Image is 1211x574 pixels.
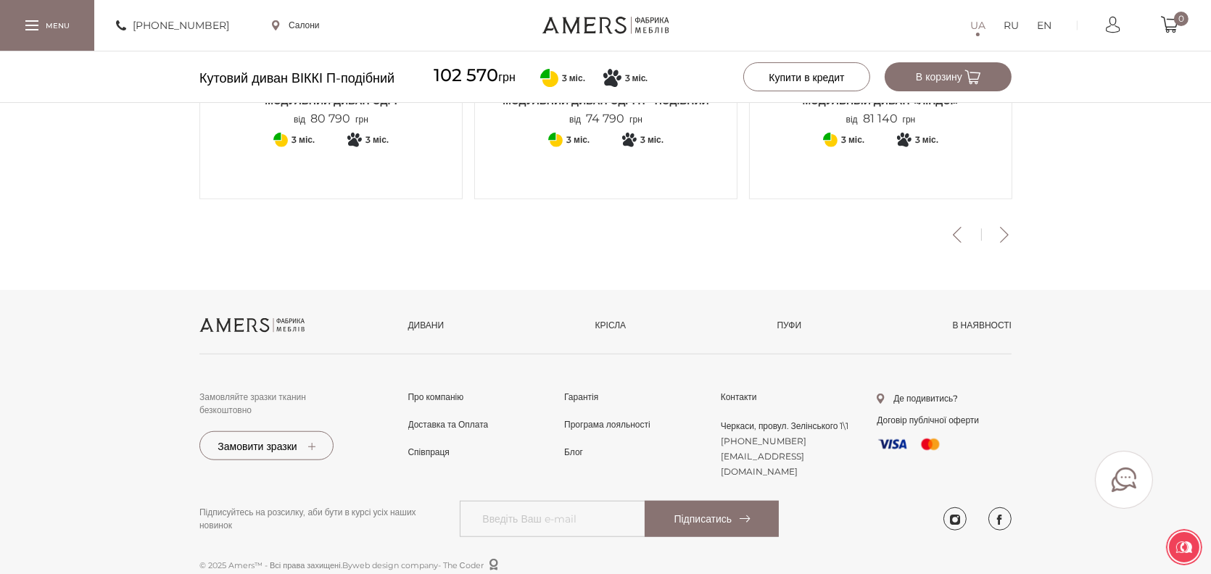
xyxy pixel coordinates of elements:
[562,72,585,85] span: 3 міс.
[645,501,779,537] button: Підписатись
[434,65,498,86] span: 102 570
[305,112,355,125] span: 80 790
[885,62,1012,91] button: В корзину
[199,65,394,91] span: Кутовий диван ВІККІ П-подібний
[408,446,450,459] a: Співпраця
[272,19,320,32] a: Салони
[625,72,648,85] span: 3 міс.
[721,420,849,431] a: Черкаси, провул. Зелінського 1\1
[603,69,621,87] svg: Покупка частинами від Монобанку
[953,319,1012,332] a: в наявності
[199,506,438,532] p: Підписуйтесь на розсилку, аби бути в курсі усіх наших новинок
[564,391,598,404] a: Гарантія
[218,440,315,453] span: Замовити зразки
[581,112,629,125] span: 74 790
[408,319,445,332] a: Дивани
[943,507,967,531] a: instagram
[988,507,1012,531] a: facebook
[294,112,368,126] p: від грн
[769,71,844,84] span: Купити в кредит
[569,112,642,126] p: від грн
[352,560,438,570] a: web design company
[721,451,804,477] a: [EMAIL_ADDRESS][DOMAIN_NAME]
[743,62,870,91] button: Купити в кредит
[564,446,583,459] a: Блог
[916,70,980,83] span: В корзину
[858,112,903,125] span: 81 140
[945,227,970,243] button: Previous
[674,512,751,525] span: Підписатись
[877,392,958,405] a: Де подивитись?
[408,418,489,431] a: Доставка та Оплата
[877,415,979,425] a: Договір публічної оферти
[199,559,1012,572] p: © 2025 Amers™ - Всі права захищені.
[970,17,985,34] a: UA
[199,391,334,417] p: Замовляйте зразки тканин безкоштовно
[434,62,516,91] span: грн
[1174,12,1189,26] span: 0
[721,436,806,446] a: [PHONE_NUMBER]
[408,391,464,404] a: Про компанію
[992,227,1017,243] button: Next
[199,431,334,460] button: Замовити зразки
[564,418,650,431] a: Програма лояльності
[595,319,626,332] a: Крісла
[342,559,498,572] span: By - The Сoder
[460,501,779,537] input: Введіть Ваш e-mail
[540,69,558,87] svg: Оплата частинами від ПриватБанку
[777,319,802,332] a: Пуфи
[721,391,757,404] a: Контакти
[116,17,229,34] a: [PHONE_NUMBER]
[846,112,916,126] p: від грн
[1004,17,1019,34] a: RU
[1037,17,1051,34] a: EN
